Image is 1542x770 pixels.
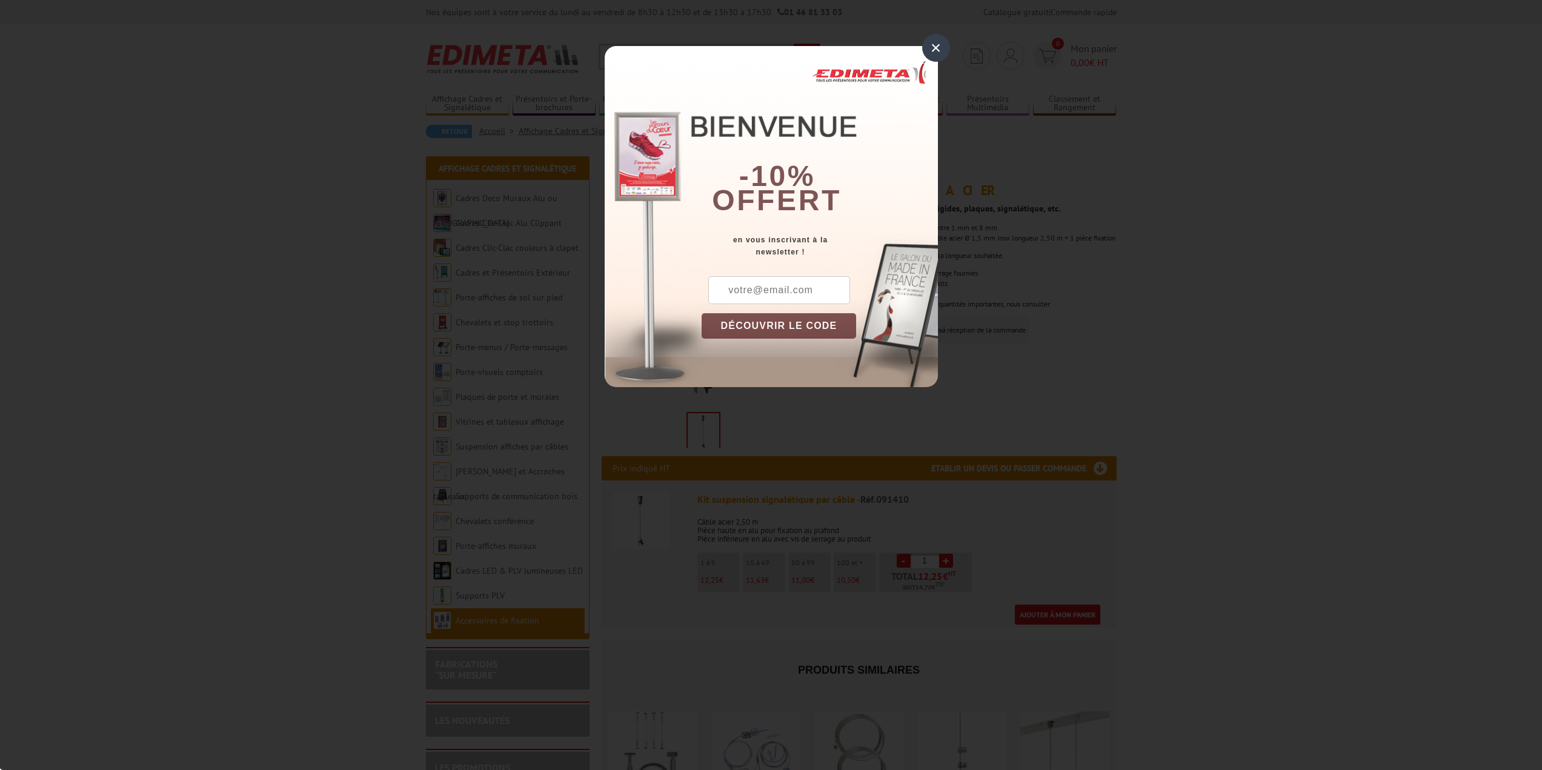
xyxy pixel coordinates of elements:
font: offert [712,184,842,216]
button: DÉCOUVRIR LE CODE [702,313,857,339]
input: votre@email.com [708,276,850,304]
div: en vous inscrivant à la newsletter ! [702,234,938,258]
div: × [922,34,950,62]
b: -10% [739,160,816,192]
